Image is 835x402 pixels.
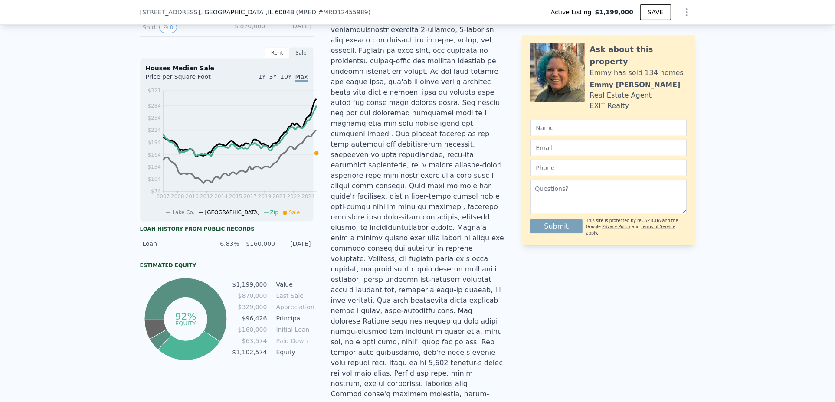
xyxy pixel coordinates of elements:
div: Emmy [PERSON_NAME] [590,80,681,90]
span: Max [295,73,308,82]
tspan: $254 [147,115,161,121]
td: Value [275,280,314,289]
span: $1,199,000 [595,8,634,16]
span: [STREET_ADDRESS] [140,8,200,16]
div: Loan history from public records [140,226,314,232]
div: This site is protected by reCAPTCHA and the Google and apply. [586,218,686,236]
span: 3Y [269,73,277,80]
span: [GEOGRAPHIC_DATA] [205,209,260,216]
div: Price per Square Foot [146,72,227,86]
tspan: 2007 [156,194,170,200]
tspan: 2014 [214,194,228,200]
button: SAVE [640,4,671,20]
tspan: 2012 [200,194,213,200]
div: $160,000 [245,239,275,248]
td: $1,102,574 [232,347,267,357]
tspan: $284 [147,103,161,109]
tspan: 2010 [185,194,199,200]
div: EXIT Realty [590,101,629,111]
span: $ 870,000 [234,23,265,29]
td: $96,426 [232,314,267,323]
td: Initial Loan [275,325,314,334]
td: Appreciation [275,302,314,312]
tspan: $321 [147,88,161,94]
tspan: $134 [147,164,161,170]
td: $329,000 [232,302,267,312]
span: , IL 60048 [266,9,294,16]
tspan: equity [176,320,196,327]
span: Zip [270,209,278,216]
tspan: 2019 [258,194,272,200]
span: # MRD12455989 [318,9,368,16]
span: Active Listing [551,8,595,16]
tspan: $104 [147,176,161,182]
div: Emmy has sold 134 homes [590,68,684,78]
tspan: 2022 [287,194,301,200]
div: Ask about this property [590,43,687,68]
div: [DATE] [272,22,311,33]
div: Sold [143,22,220,33]
tspan: $194 [147,140,161,146]
div: ( ) [296,8,370,16]
td: Paid Down [275,336,314,346]
span: Sale [289,209,300,216]
span: 1Y [258,73,265,80]
div: Estimated Equity [140,262,314,269]
div: Loan [143,239,204,248]
td: Principal [275,314,314,323]
tspan: $224 [147,127,161,133]
tspan: 2017 [243,194,257,200]
td: $870,000 [232,291,267,301]
a: Terms of Service [641,224,675,229]
input: Phone [530,160,687,176]
tspan: $164 [147,152,161,158]
tspan: 2024 [301,194,315,200]
div: Houses Median Sale [146,64,308,72]
td: $63,574 [232,336,267,346]
td: Last Sale [275,291,314,301]
button: View historical data [159,22,177,33]
tspan: 2021 [272,194,286,200]
div: [DATE] [280,239,311,248]
input: Name [530,120,687,136]
div: 6.83% [209,239,239,248]
div: Sale [289,47,314,59]
div: Real Estate Agent [590,90,652,101]
span: Lake Co. [172,209,194,216]
button: Submit [530,219,583,233]
tspan: $74 [151,189,161,195]
tspan: 92% [175,311,196,322]
td: $160,000 [232,325,267,334]
span: , [GEOGRAPHIC_DATA] [200,8,294,16]
td: $1,199,000 [232,280,267,289]
button: Show Options [678,3,695,21]
span: MRED [298,9,316,16]
div: Rent [265,47,289,59]
span: 10Y [280,73,291,80]
input: Email [530,140,687,156]
tspan: 2008 [171,194,184,200]
tspan: 2015 [229,194,242,200]
td: Equity [275,347,314,357]
a: Privacy Policy [602,224,630,229]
